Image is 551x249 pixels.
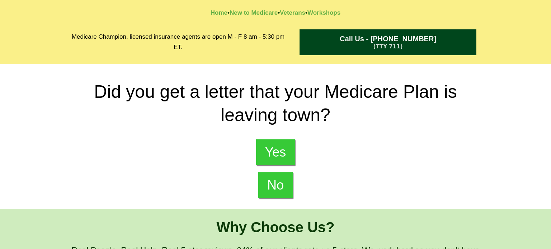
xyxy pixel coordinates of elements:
[256,139,295,165] a: Yes
[230,9,278,16] a: New to Medicare
[67,80,484,127] h2: Did you get a letter that your Medicare Plan is leaving town?
[307,9,340,16] a: Workshops
[305,9,307,16] strong: •
[227,9,230,16] strong: •
[280,9,305,16] a: Veterans
[278,9,280,16] strong: •
[258,172,293,198] a: No
[67,32,289,53] h2: Medicare Champion, licensed insurance agents are open M - F 8 am - 5:30 pm ET.
[265,145,286,160] span: Yes
[211,9,227,16] a: Home
[300,29,476,55] a: Call Us - 1-833-344-4981 (TTY 711)
[267,178,284,193] span: No
[340,35,436,43] span: Call Us - [PHONE_NUMBER]
[67,218,484,236] h1: Why Choose Us?
[373,43,403,50] span: (TTY 711)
